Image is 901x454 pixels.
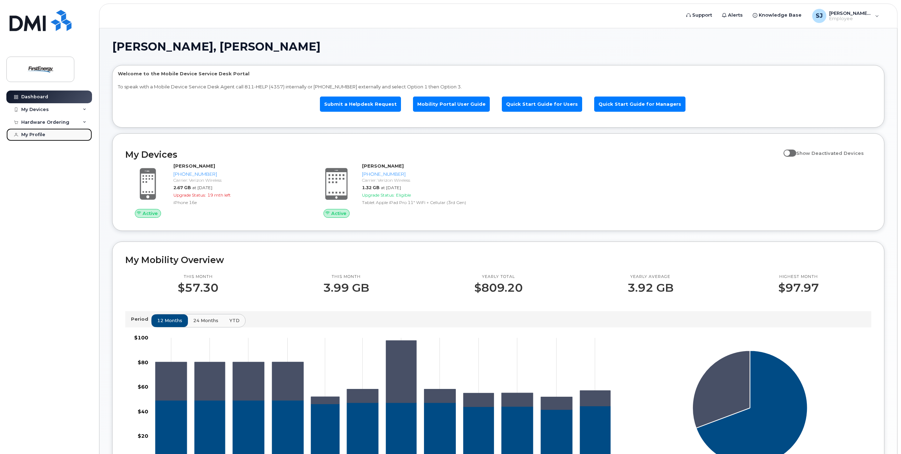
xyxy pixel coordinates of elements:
[173,163,215,169] strong: [PERSON_NAME]
[138,433,148,440] tspan: $20
[778,281,819,294] p: $97.97
[134,334,148,341] tspan: $100
[229,317,240,324] span: YTD
[138,408,148,415] tspan: $40
[323,281,369,294] p: 3.99 GB
[125,255,871,265] h2: My Mobility Overview
[381,185,401,190] span: at [DATE]
[320,97,401,112] a: Submit a Helpdesk Request
[178,274,218,280] p: This month
[314,163,494,218] a: Active[PERSON_NAME][PHONE_NUMBER]Carrier: Verizon Wireless1.32 GBat [DATE]Upgrade Status:Eligible...
[173,171,303,177] div: [PHONE_NUMBER]
[173,185,191,190] span: 2.67 GB
[474,281,523,294] p: $809.20
[207,192,231,198] span: 19 mth left
[143,210,158,217] span: Active
[173,192,206,198] span: Upgrade Status:
[778,274,819,280] p: Highest month
[627,274,673,280] p: Yearly average
[331,210,346,217] span: Active
[131,316,151,322] p: Period
[796,150,864,156] span: Show Deactivated Devices
[362,171,491,177] div: [PHONE_NUMBER]
[396,192,411,198] span: Eligible
[362,192,395,198] span: Upgrade Status:
[138,384,148,390] tspan: $60
[112,41,321,52] span: [PERSON_NAME], [PERSON_NAME]
[118,70,879,77] p: Welcome to the Mobile Device Service Desk Portal
[155,340,610,410] g: 224-275-2628
[138,359,148,366] tspan: $80
[474,274,523,280] p: Yearly total
[125,149,780,160] h2: My Devices
[627,281,673,294] p: 3.92 GB
[173,177,303,183] div: Carrier: Verizon Wireless
[125,163,305,218] a: Active[PERSON_NAME][PHONE_NUMBER]Carrier: Verizon Wireless2.67 GBat [DATE]Upgrade Status:19 mth l...
[784,146,789,152] input: Show Deactivated Devices
[173,199,303,205] div: iPhone 16e
[118,83,879,90] p: To speak with a Mobile Device Service Desk Agent call 811-HELP (4357) internally or [PHONE_NUMBER...
[192,185,212,190] span: at [DATE]
[362,177,491,183] div: Carrier: Verizon Wireless
[193,317,218,324] span: 24 months
[594,97,685,112] a: Quick Start Guide for Managers
[362,199,491,205] div: Tablet Apple iPad Pro 11" WiFi + Cellular (3rd Gen)
[178,281,218,294] p: $57.30
[870,423,896,449] iframe: Messenger Launcher
[323,274,369,280] p: This month
[362,185,379,190] span: 1.32 GB
[413,97,490,112] a: Mobility Portal User Guide
[502,97,582,112] a: Quick Start Guide for Users
[362,163,404,169] strong: [PERSON_NAME]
